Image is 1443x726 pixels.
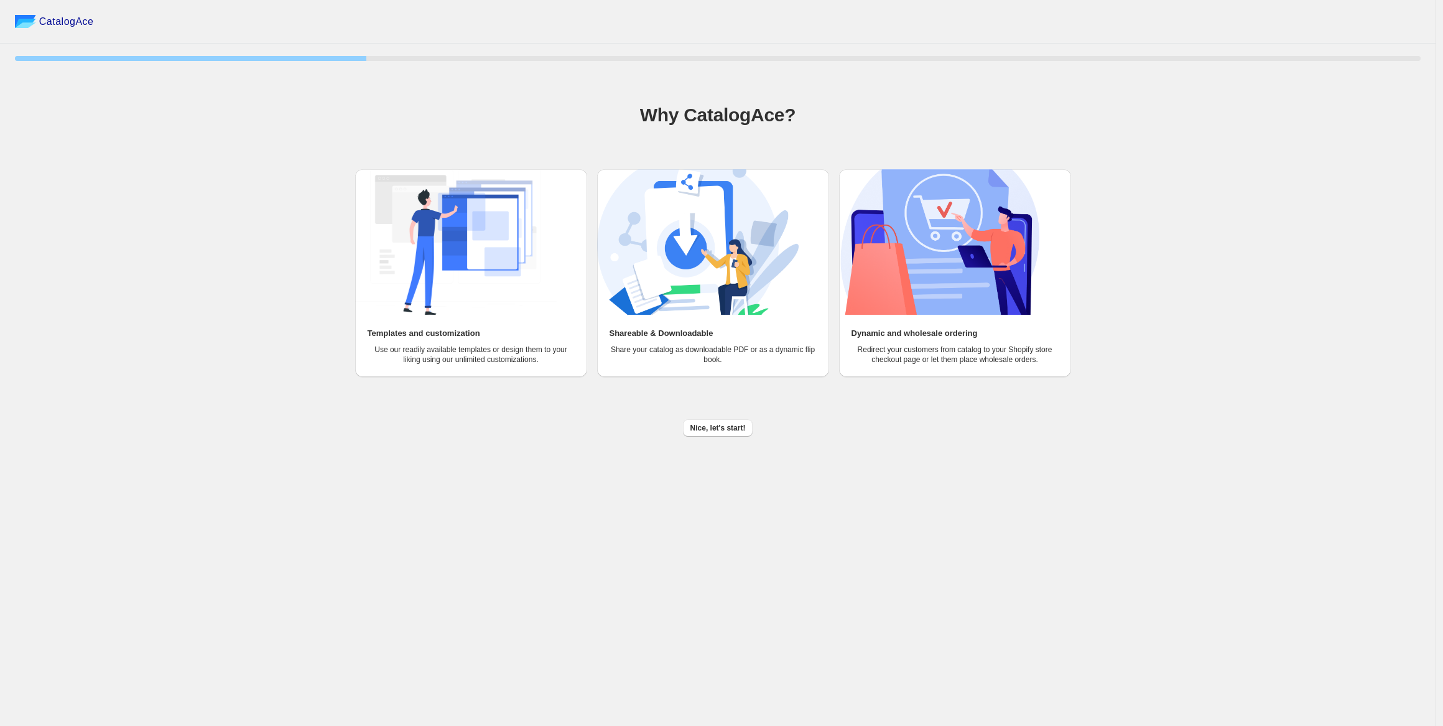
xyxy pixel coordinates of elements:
[610,327,713,340] h2: Shareable & Downloadable
[690,423,746,433] span: Nice, let's start!
[851,327,978,340] h2: Dynamic and wholesale ordering
[39,16,94,28] span: CatalogAce
[851,345,1059,365] p: Redirect your customers from catalog to your Shopify store checkout page or let them place wholes...
[368,327,480,340] h2: Templates and customization
[15,103,1421,128] h1: Why CatalogAce?
[15,15,36,28] img: catalog ace
[683,419,753,437] button: Nice, let's start!
[839,169,1041,315] img: Dynamic and wholesale ordering
[355,169,557,315] img: Templates and customization
[597,169,799,315] img: Shareable & Downloadable
[610,345,817,365] p: Share your catalog as downloadable PDF or as a dynamic flip book.
[368,345,575,365] p: Use our readily available templates or design them to your liking using our unlimited customizati...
